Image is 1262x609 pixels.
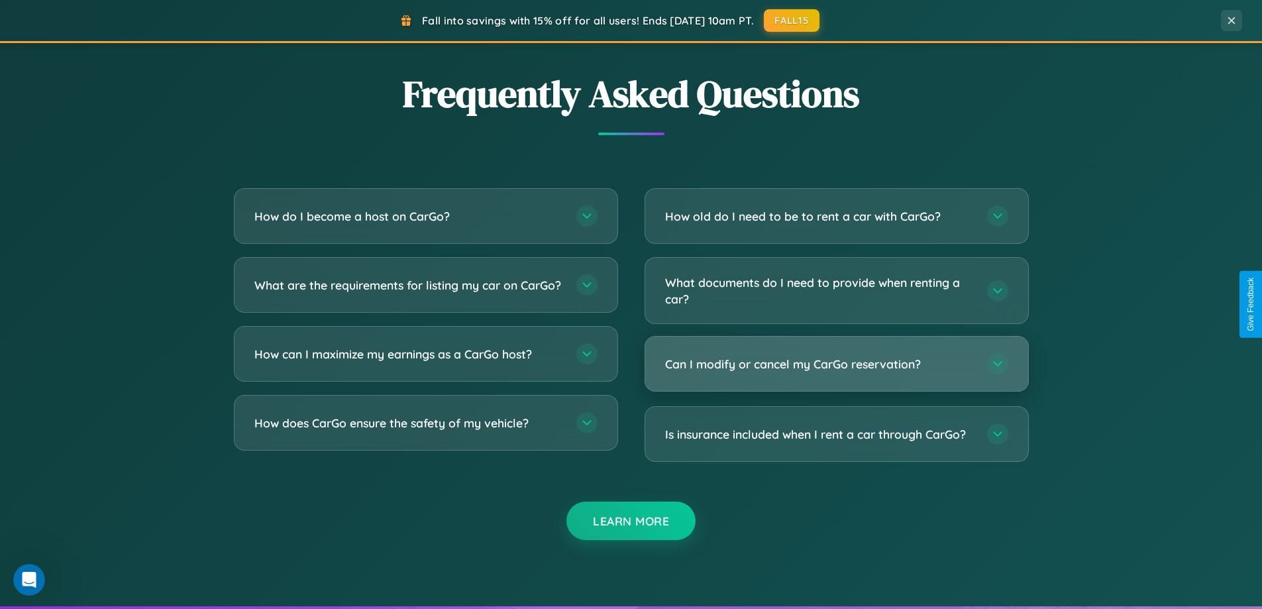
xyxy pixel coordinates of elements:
[254,208,563,225] h3: How do I become a host on CarGo?
[665,208,974,225] h3: How old do I need to be to rent a car with CarGo?
[254,346,563,362] h3: How can I maximize my earnings as a CarGo host?
[13,564,45,596] iframe: Intercom live chat
[422,14,754,27] span: Fall into savings with 15% off for all users! Ends [DATE] 10am PT.
[254,277,563,294] h3: What are the requirements for listing my car on CarGo?
[1246,278,1255,331] div: Give Feedback
[566,502,696,540] button: Learn More
[254,415,563,431] h3: How does CarGo ensure the safety of my vehicle?
[665,274,974,307] h3: What documents do I need to provide when renting a car?
[665,356,974,372] h3: Can I modify or cancel my CarGo reservation?
[665,426,974,443] h3: Is insurance included when I rent a car through CarGo?
[234,68,1029,119] h2: Frequently Asked Questions
[764,9,819,32] button: FALL15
